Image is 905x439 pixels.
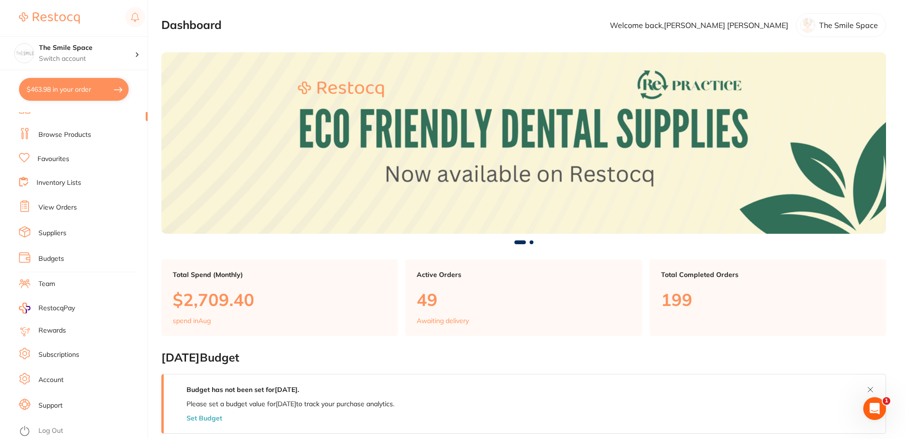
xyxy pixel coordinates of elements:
a: Restocq Logo [19,7,80,29]
a: Total Completed Orders199 [650,259,886,336]
p: Active Orders [417,271,630,278]
a: Active Orders49Awaiting delivery [405,259,642,336]
h2: Dashboard [161,19,222,32]
a: Log Out [38,426,63,436]
img: Dashboard [161,52,886,234]
p: Total Spend (Monthly) [173,271,386,278]
p: $2,709.40 [173,290,386,309]
p: Awaiting delivery [417,317,469,324]
h2: [DATE] Budget [161,351,886,364]
iframe: Intercom live chat [863,397,886,420]
a: Favourites [37,154,69,164]
a: Suppliers [38,229,66,238]
p: spend in Aug [173,317,211,324]
p: Total Completed Orders [661,271,875,278]
button: Set Budget [187,414,222,422]
p: Welcome back, [PERSON_NAME] [PERSON_NAME] [610,21,788,29]
a: Account [38,375,64,385]
h4: The Smile Space [39,43,135,53]
img: RestocqPay [19,303,30,314]
button: $463.98 in your order [19,78,129,101]
a: Subscriptions [38,350,79,360]
p: The Smile Space [819,21,878,29]
button: Log Out [19,424,145,439]
img: Restocq Logo [19,12,80,24]
a: Support [38,401,63,410]
strong: Budget has not been set for [DATE] . [187,385,299,394]
p: 49 [417,290,630,309]
a: Total Spend (Monthly)$2,709.40spend inAug [161,259,398,336]
a: RestocqPay [19,303,75,314]
a: Team [38,279,55,289]
p: Please set a budget value for [DATE] to track your purchase analytics. [187,400,394,408]
a: Inventory Lists [37,178,81,188]
p: Switch account [39,54,135,64]
a: View Orders [38,203,77,212]
a: Rewards [38,326,66,335]
p: 199 [661,290,875,309]
span: 1 [883,397,890,405]
img: The Smile Space [15,44,34,63]
a: Browse Products [38,130,91,140]
span: RestocqPay [38,304,75,313]
a: Budgets [38,254,64,264]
